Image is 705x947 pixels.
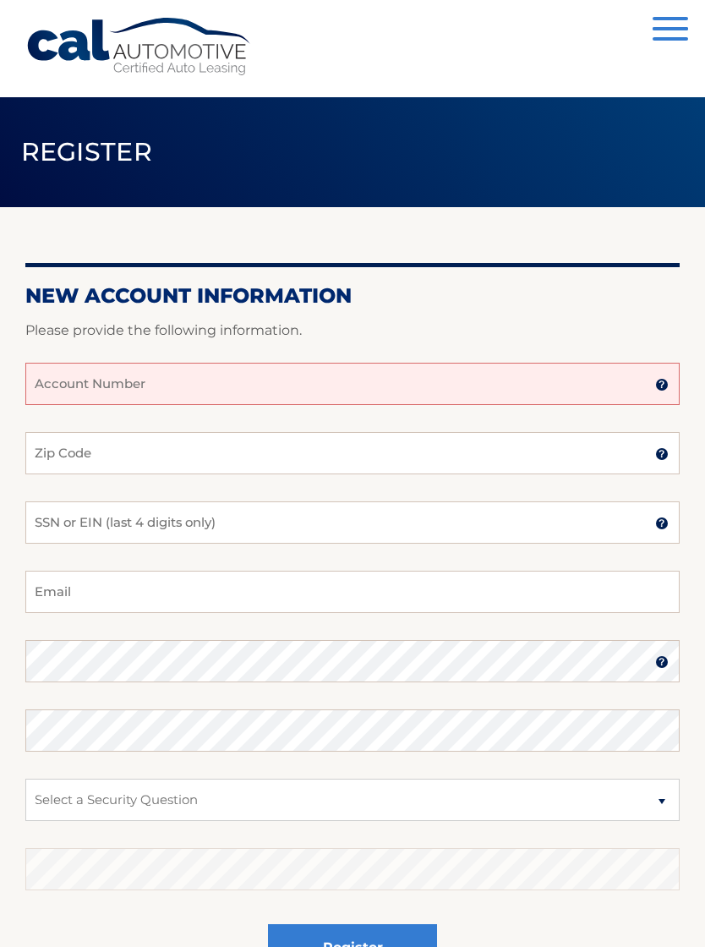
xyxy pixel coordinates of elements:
img: tooltip.svg [655,447,669,461]
img: tooltip.svg [655,655,669,669]
input: Zip Code [25,432,680,474]
img: tooltip.svg [655,517,669,530]
img: tooltip.svg [655,378,669,391]
p: Please provide the following information. [25,319,680,342]
span: Register [21,136,153,167]
a: Cal Automotive [25,17,254,77]
input: SSN or EIN (last 4 digits only) [25,501,680,544]
h2: New Account Information [25,283,680,309]
input: Email [25,571,680,613]
button: Menu [653,17,688,45]
input: Account Number [25,363,680,405]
